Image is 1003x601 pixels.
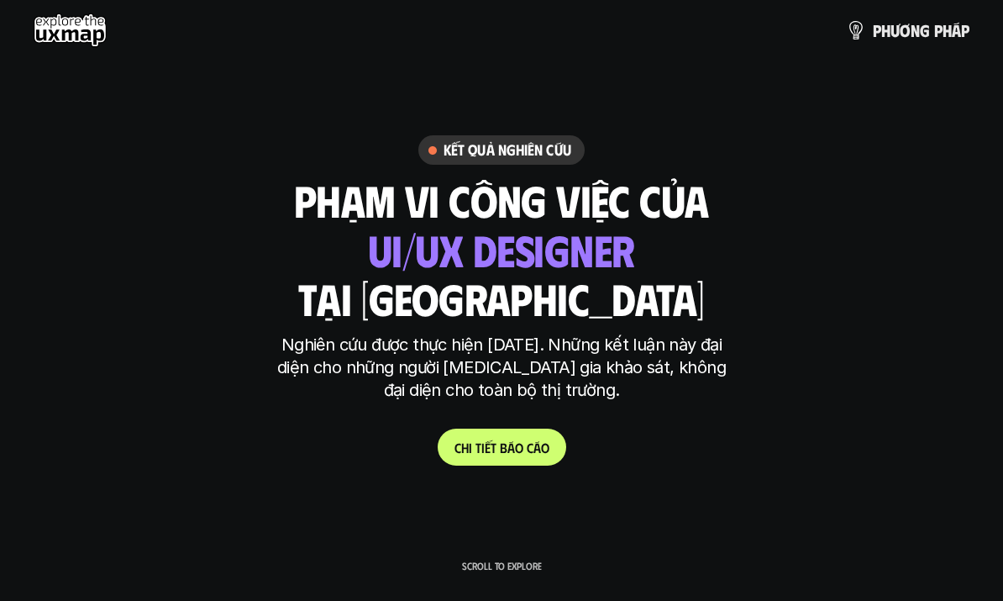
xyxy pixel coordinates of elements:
[846,13,969,47] a: phươngpháp
[485,440,491,456] span: ế
[934,21,943,40] span: p
[890,21,900,40] span: ư
[500,440,507,456] span: b
[461,440,469,456] span: h
[444,140,571,160] h6: Kết quả nghiên cứu
[469,440,472,456] span: i
[270,334,733,402] p: Nghiên cứu được thực hiện [DATE]. Những kết luận này đại diện cho những người [MEDICAL_DATA] gia ...
[515,440,523,456] span: o
[920,21,930,40] span: g
[527,440,533,456] span: c
[961,21,969,40] span: p
[491,440,496,456] span: t
[873,21,881,40] span: p
[943,21,952,40] span: h
[541,440,549,456] span: o
[881,21,890,40] span: h
[481,440,485,456] span: i
[900,21,911,40] span: ơ
[475,440,481,456] span: t
[298,275,704,323] h2: tại [GEOGRAPHIC_DATA]
[911,21,920,40] span: n
[952,21,961,40] span: á
[438,429,566,466] a: Chitiếtbáocáo
[294,177,708,224] h2: phạm vi công việc của
[507,440,515,456] span: á
[454,440,461,456] span: C
[533,440,541,456] span: á
[462,560,542,572] p: Scroll to explore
